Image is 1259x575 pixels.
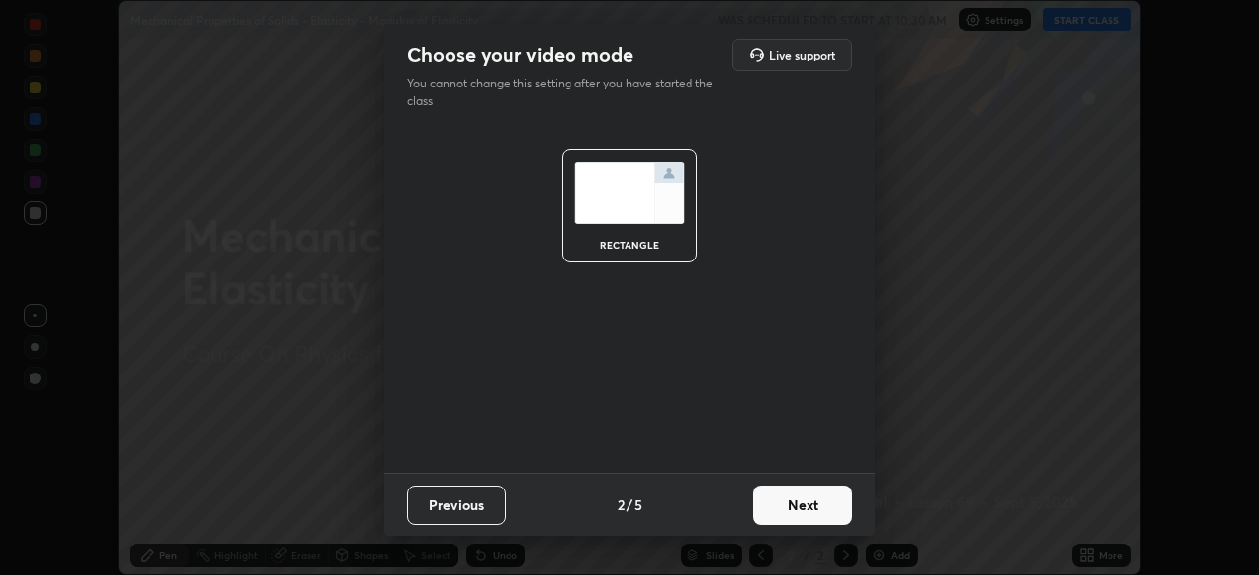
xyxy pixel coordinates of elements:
[634,494,642,515] h4: 5
[407,75,726,110] p: You cannot change this setting after you have started the class
[407,42,633,68] h2: Choose your video mode
[590,240,669,250] div: rectangle
[574,162,685,224] img: normalScreenIcon.ae25ed63.svg
[769,49,835,61] h5: Live support
[407,486,506,525] button: Previous
[753,486,852,525] button: Next
[627,494,632,515] h4: /
[618,494,625,515] h4: 2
